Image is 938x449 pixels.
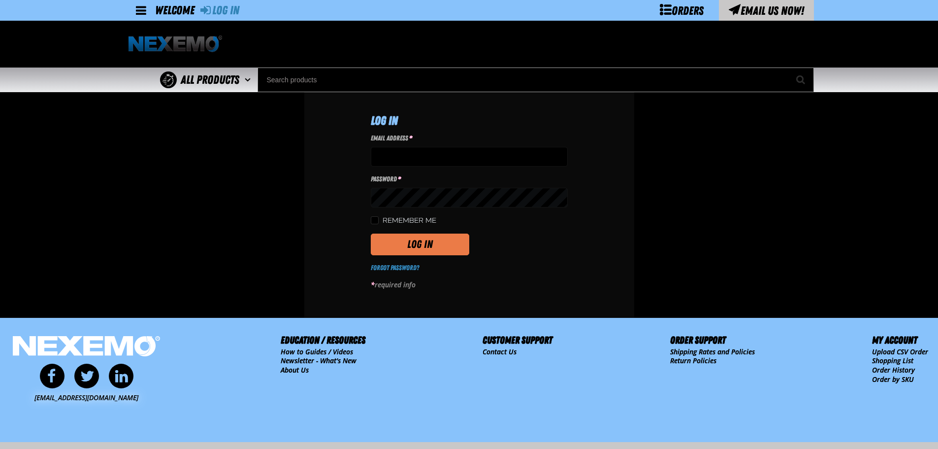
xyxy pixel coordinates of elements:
[670,333,755,347] h2: Order Support
[281,365,309,375] a: About Us
[371,280,568,290] p: required info
[670,356,716,365] a: Return Policies
[281,347,353,356] a: How to Guides / Videos
[181,71,239,89] span: All Products
[789,68,814,92] button: Start Searching
[371,264,419,272] a: Forgot Password?
[371,234,469,255] button: Log In
[281,333,365,347] h2: Education / Resources
[371,216,436,226] label: Remember Me
[371,174,568,184] label: Password
[371,134,568,143] label: Email Address
[872,333,928,347] h2: My Account
[483,347,517,356] a: Contact Us
[670,347,755,356] a: Shipping Rates and Policies
[371,112,568,130] h1: Log In
[483,333,552,347] h2: Customer Support
[872,356,913,365] a: Shopping List
[200,3,239,17] a: Log In
[872,375,914,384] a: Order by SKU
[34,393,138,402] a: [EMAIL_ADDRESS][DOMAIN_NAME]
[258,68,814,92] input: Search
[129,35,222,53] img: Nexemo logo
[872,365,915,375] a: Order History
[10,333,163,362] img: Nexemo Logo
[129,35,222,53] a: Home
[371,216,379,224] input: Remember Me
[241,68,258,92] button: Open All Products pages
[281,356,356,365] a: Newsletter - What's New
[872,347,928,356] a: Upload CSV Order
